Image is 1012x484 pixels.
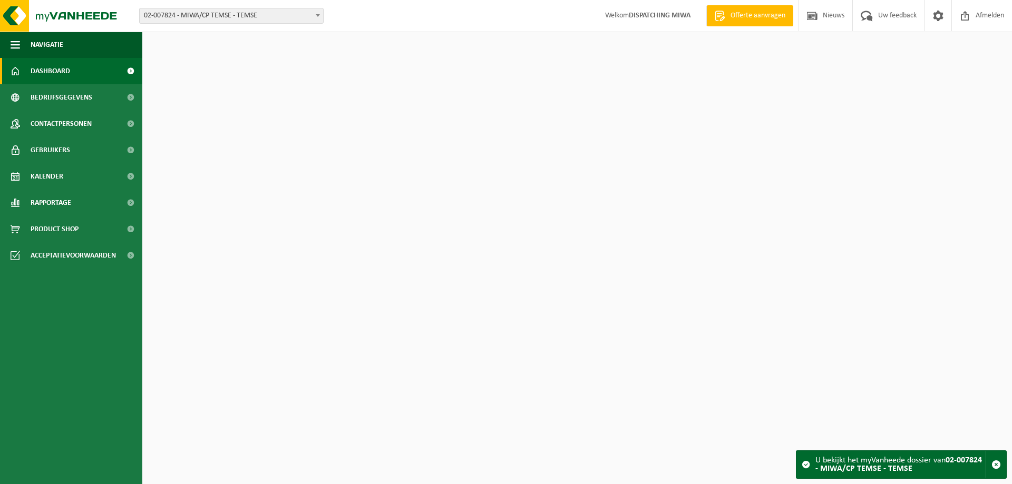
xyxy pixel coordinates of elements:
span: 02-007824 - MIWA/CP TEMSE - TEMSE [139,8,324,24]
strong: 02-007824 - MIWA/CP TEMSE - TEMSE [815,456,982,473]
span: Rapportage [31,190,71,216]
div: U bekijkt het myVanheede dossier van [815,451,986,478]
a: Offerte aanvragen [706,5,793,26]
span: Product Shop [31,216,79,242]
span: Dashboard [31,58,70,84]
span: Acceptatievoorwaarden [31,242,116,269]
strong: DISPATCHING MIWA [629,12,690,19]
span: Contactpersonen [31,111,92,137]
span: Navigatie [31,32,63,58]
span: Bedrijfsgegevens [31,84,92,111]
span: Offerte aanvragen [728,11,788,21]
span: Gebruikers [31,137,70,163]
span: 02-007824 - MIWA/CP TEMSE - TEMSE [140,8,323,23]
span: Kalender [31,163,63,190]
